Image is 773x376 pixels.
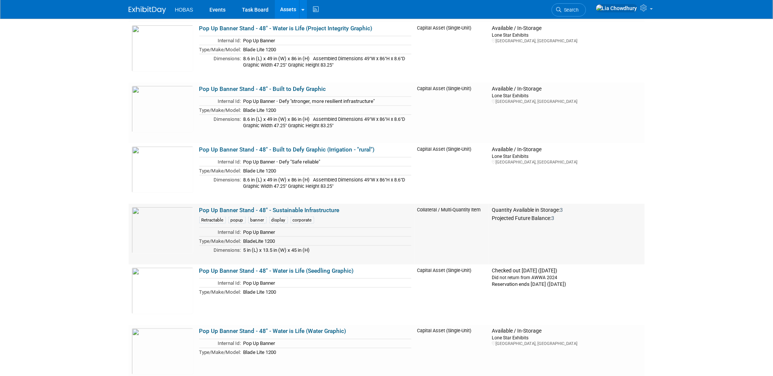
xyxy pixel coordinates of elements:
div: corporate [291,217,314,224]
div: Checked out [DATE] ([DATE]) [492,268,641,274]
span: HOBAS [175,7,193,13]
div: [GEOGRAPHIC_DATA], [GEOGRAPHIC_DATA] [492,341,641,347]
td: Internal Id: [199,36,241,45]
span: 8.6 in (L) x 49 in (W) x 86 in (H) [243,116,310,122]
div: Reservation ends [DATE] ([DATE]) [492,281,641,288]
div: Available / In-Storage [492,86,641,92]
span: Assembled Dimensions 49"W x 86"H x 8.6"D Graphic Width 47.25" Graphic Height 83.25" [243,116,405,129]
td: Pop Up Banner [241,36,411,45]
td: Type/Make/Model: [199,166,241,175]
div: Lone Star Exhibits [492,153,641,159]
span: 8.6 in (L) x 49 in (W) x 86 in (H) [243,177,310,183]
td: Pop Up Banner - Defy "stronger, more resilient infrastructure" [241,97,411,106]
a: Pop Up Banner Stand - 48" - Built to Defy Graphic (Irrigation - "rural") [199,146,375,153]
div: [GEOGRAPHIC_DATA], [GEOGRAPHIC_DATA] [492,159,641,165]
div: banner [248,217,267,224]
div: Available / In-Storage [492,25,641,32]
span: Assembled Dimensions 49"W x 86"H x 8.6"D Graphic Width 47.25" Graphic Height 83.25" [243,177,405,189]
a: Pop Up Banner Stand - 48" - Built to Defy Graphic [199,86,326,92]
div: Quantity Available in Storage: [492,207,641,214]
div: Lone Star Exhibits [492,32,641,38]
img: Lia Chowdhury [596,4,638,12]
td: Dimensions: [199,54,241,69]
td: Type/Make/Model: [199,106,241,114]
td: Pop Up Banner [241,279,411,288]
td: Type/Make/Model: [199,348,241,357]
div: display [269,217,288,224]
td: Type/Make/Model: [199,45,241,54]
td: Internal Id: [199,279,241,288]
a: Pop Up Banner Stand - 48" - Water is Life (Seedling Graphic) [199,268,354,274]
a: Pop Up Banner Stand - 48" - Sustainable Infrastructure [199,207,340,214]
td: Type/Make/Model: [199,236,241,245]
td: Internal Id: [199,158,241,166]
div: Lone Star Exhibits [492,335,641,341]
td: Type/Make/Model: [199,287,241,296]
td: Pop Up Banner - Defy "Safe reliable" [241,158,411,166]
div: [GEOGRAPHIC_DATA], [GEOGRAPHIC_DATA] [492,99,641,104]
td: BladeLite 1200 [241,236,411,245]
td: Internal Id: [199,97,241,106]
div: Available / In-Storage [492,328,641,335]
a: Pop Up Banner Stand - 48" - Water is Life (Water Graphic) [199,328,346,335]
td: Collateral / Multi-Quantity Item [414,204,489,265]
span: 8.6 in (L) x 49 in (W) x 86 in (H) [243,56,310,61]
td: Blade Lite 1200 [241,348,411,357]
span: 3 [551,215,554,221]
a: Search [552,3,586,16]
div: Projected Future Balance: [492,214,641,222]
span: 5 in (L) x 13.5 in (W) x 45 in (H) [243,247,310,253]
td: Capital Asset (Single-Unit) [414,22,489,83]
div: [GEOGRAPHIC_DATA], [GEOGRAPHIC_DATA] [492,38,641,44]
span: Search [562,7,579,13]
td: Blade Lite 1200 [241,287,411,296]
td: Dimensions: [199,175,241,190]
div: popup [228,217,246,224]
a: Pop Up Banner Stand - 48" - Water is Life (Project Integrity Graphic) [199,25,372,32]
td: Blade Lite 1200 [241,106,411,114]
div: Did not return from AWWA 2024 [492,274,641,281]
td: Pop Up Banner [241,228,411,237]
span: Assembled Dimensions 49"W x 86"H x 8.6"D Graphic Width 47.25" Graphic Height 83.25" [243,56,405,68]
td: Internal Id: [199,228,241,237]
td: Blade Lite 1200 [241,45,411,54]
td: Capital Asset (Single-Unit) [414,143,489,204]
img: ExhibitDay [129,6,166,14]
td: Blade Lite 1200 [241,166,411,175]
div: Retractable [199,217,226,224]
td: Pop Up Banner [241,339,411,348]
td: Capital Asset (Single-Unit) [414,265,489,325]
td: Dimensions: [199,245,241,254]
div: Available / In-Storage [492,146,641,153]
td: Capital Asset (Single-Unit) [414,83,489,143]
td: Internal Id: [199,339,241,348]
div: Lone Star Exhibits [492,92,641,99]
td: Dimensions: [199,114,241,130]
span: 3 [560,207,563,213]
